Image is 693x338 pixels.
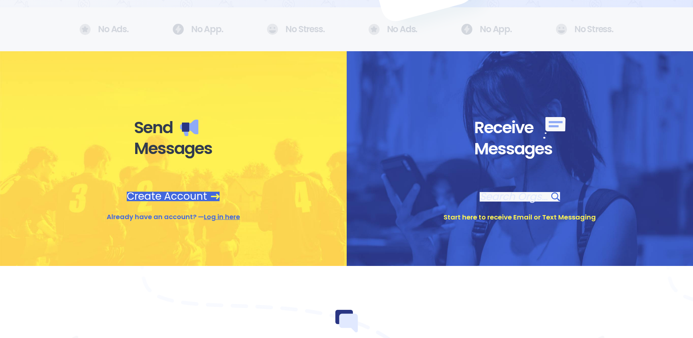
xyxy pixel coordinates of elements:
img: No Ads. [172,24,184,35]
div: No App. [461,24,512,35]
img: No Ads. [556,24,567,35]
img: Send messages [180,120,198,136]
img: No Ads. [80,24,91,35]
div: No Ads. [369,24,418,35]
img: No Ads. [369,24,380,35]
img: Receive messages [543,117,566,139]
div: Receive [474,117,566,139]
a: Log in here [204,212,240,221]
img: No Ads. [461,24,472,35]
img: Dialogue bubble [335,310,358,333]
a: Create Account [127,192,220,201]
div: Messages [474,139,566,159]
div: Already have an account? — [107,212,240,222]
div: Start here to receive Email or Text Messaging [443,213,596,222]
div: No App. [172,24,223,35]
a: Search Orgs… [480,192,560,202]
div: Send [134,117,212,138]
div: No Stress. [556,24,613,35]
img: No Ads. [267,24,278,35]
div: No Stress. [267,24,324,35]
div: No Ads. [80,24,129,35]
div: Messages [134,138,212,159]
